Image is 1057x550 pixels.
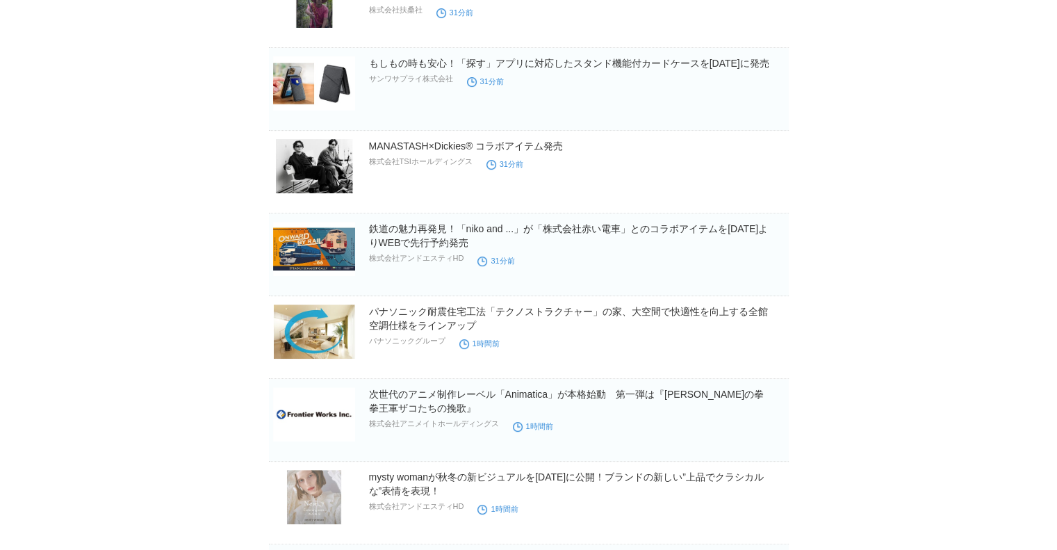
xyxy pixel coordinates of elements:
[477,505,518,513] time: 1時間前
[273,470,355,524] img: mysty womanが秋冬の新ビジュアルを9月18日に公開！ブランドの新しい”上品でクラシカルな”表情を表現！
[369,58,769,69] a: もしもの時も安心！「探す」アプリに対応したスタンド機能付カードケースを[DATE]に発売
[477,257,514,265] time: 31分前
[273,139,355,193] img: MANASTASH×Dickies® コラボアイテム発売
[369,419,499,429] p: 株式会社アニメイトホールディングス
[273,305,355,359] img: パナソニック耐震住宅工法「テクノストラクチャー」の家、大空間で快適性を向上する全館空調仕様をラインアップ
[369,389,764,414] a: 次世代のアニメ制作レーベル「Animatica」が本格始動 第一弾は『[PERSON_NAME]の拳 拳王軍ザコたちの挽歌』
[486,160,523,168] time: 31分前
[369,5,423,15] p: 株式会社扶桑社
[369,140,564,152] a: MANASTASH×Dickies® コラボアイテム発売
[369,336,445,346] p: パナソニックグループ
[369,253,464,264] p: 株式会社アンドエスティHD
[436,8,473,17] time: 31分前
[273,56,355,111] img: もしもの時も安心！「探す」アプリに対応したスタンド機能付カードケースを9月16日に発売
[369,306,768,331] a: パナソニック耐震住宅工法「テクノストラクチャー」の家、大空間で快適性を向上する全館空調仕様をラインアップ
[513,422,553,430] time: 1時間前
[273,222,355,276] img: 鉄道の魅力再発見！「niko and ...」が「株式会社赤い電車」とのコラボアイテムを9月16日（火）よりWEBで先行予約発売
[273,387,355,442] img: 次世代のアニメ制作レーベル「Animatica」が本格始動 第一弾は『北斗の拳 拳王軍ザコたちの挽歌』
[459,339,500,348] time: 1時間前
[369,156,473,167] p: 株式会社TSIホールディングス
[369,223,769,248] a: 鉄道の魅力再発見！「niko and ...」が「株式会社赤い電車」とのコラボアイテムを[DATE]よりWEBで先行予約発売
[369,74,453,84] p: サンワサプライ株式会社
[369,501,464,512] p: 株式会社アンドエスティHD
[467,77,504,86] time: 31分前
[369,471,764,496] a: mysty womanが秋冬の新ビジュアルを[DATE]に公開！ブランドの新しい”上品でクラシカルな”表情を表現！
